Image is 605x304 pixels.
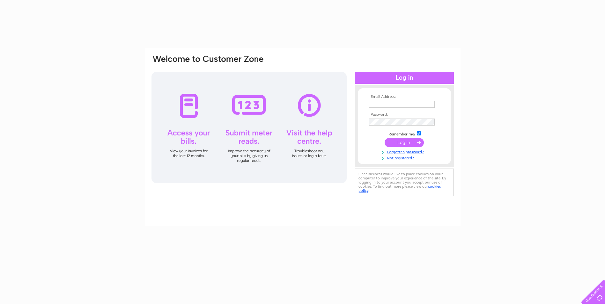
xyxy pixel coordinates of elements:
[367,95,441,99] th: Email Address:
[367,130,441,137] td: Remember me?
[358,184,441,193] a: cookies policy
[385,138,424,147] input: Submit
[369,148,441,155] a: Forgotten password?
[369,155,441,161] a: Not registered?
[355,169,454,196] div: Clear Business would like to place cookies on your computer to improve your experience of the sit...
[367,112,441,117] th: Password:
